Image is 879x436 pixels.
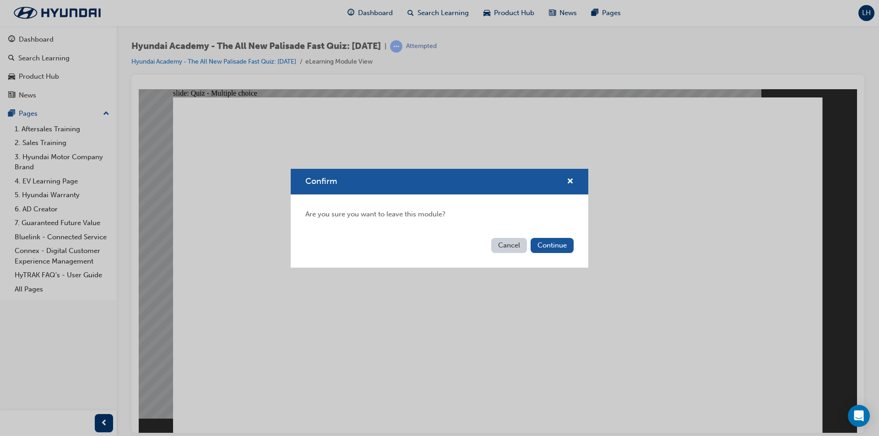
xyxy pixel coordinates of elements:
div: Open Intercom Messenger [848,405,870,427]
div: Are you sure you want to leave this module? [291,194,588,234]
span: cross-icon [567,178,574,186]
button: Continue [531,238,574,253]
span: Confirm [305,176,337,186]
div: Confirm [291,169,588,268]
button: cross-icon [567,176,574,188]
button: Cancel [491,238,527,253]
